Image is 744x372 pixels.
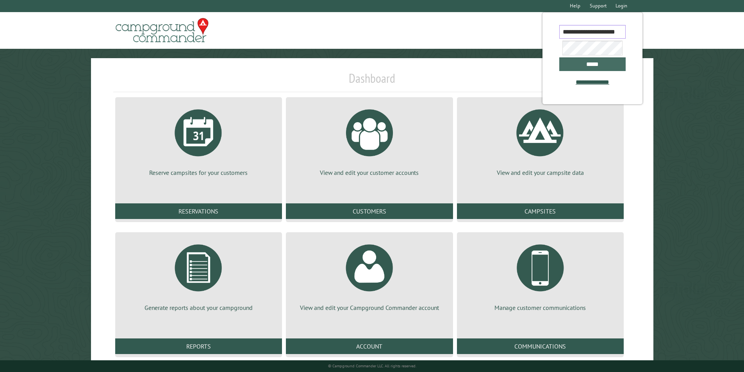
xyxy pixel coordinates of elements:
a: Generate reports about your campground [125,239,273,312]
a: View and edit your Campground Commander account [295,239,443,312]
p: Generate reports about your campground [125,303,273,312]
a: Campsites [457,203,624,219]
p: View and edit your customer accounts [295,168,443,177]
p: View and edit your Campground Commander account [295,303,443,312]
a: Reservations [115,203,282,219]
a: Customers [286,203,453,219]
a: Reports [115,338,282,354]
a: View and edit your campsite data [466,103,614,177]
a: View and edit your customer accounts [295,103,443,177]
p: Reserve campsites for your customers [125,168,273,177]
h1: Dashboard [113,71,631,92]
a: Manage customer communications [466,239,614,312]
small: © Campground Commander LLC. All rights reserved. [328,363,416,368]
p: View and edit your campsite data [466,168,614,177]
a: Reserve campsites for your customers [125,103,273,177]
p: Manage customer communications [466,303,614,312]
img: Campground Commander [113,15,211,46]
a: Account [286,338,453,354]
a: Communications [457,338,624,354]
